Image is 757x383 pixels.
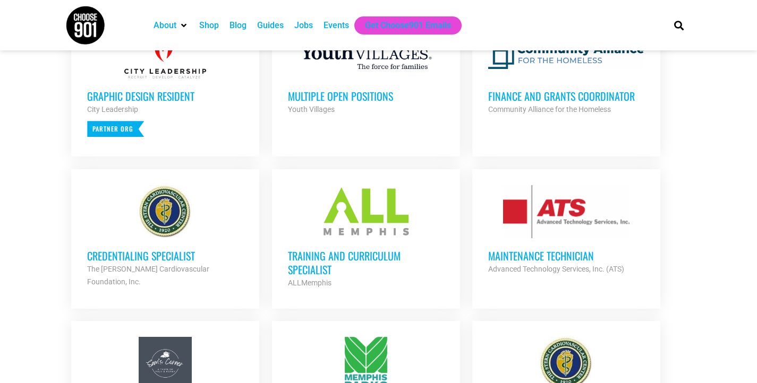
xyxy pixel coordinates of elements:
h3: Training and Curriculum Specialist [288,249,444,276]
p: Partner Org [87,121,144,137]
a: Events [324,19,349,32]
a: Blog [229,19,246,32]
strong: Advanced Technology Services, Inc. (ATS) [488,265,624,273]
div: About [148,16,194,34]
h3: Maintenance Technician [488,249,644,263]
a: Shop [199,19,219,32]
a: About [154,19,176,32]
h3: Finance and Grants Coordinator [488,89,644,103]
a: Maintenance Technician Advanced Technology Services, Inc. (ATS) [472,169,660,291]
h3: Graphic Design Resident [87,89,243,103]
h3: Credentialing Specialist [87,249,243,263]
nav: Main nav [148,16,656,34]
a: Get Choose901 Emails [365,19,451,32]
strong: Community Alliance for the Homeless [488,105,611,114]
a: Training and Curriculum Specialist ALLMemphis [272,169,460,305]
a: Multiple Open Positions Youth Villages [272,10,460,132]
strong: The [PERSON_NAME] Cardiovascular Foundation, Inc. [87,265,209,286]
strong: Youth Villages [288,105,335,114]
a: Graphic Design Resident City Leadership Partner Org [71,10,259,153]
h3: Multiple Open Positions [288,89,444,103]
div: Search [670,16,687,34]
a: Finance and Grants Coordinator Community Alliance for the Homeless [472,10,660,132]
a: Guides [257,19,284,32]
a: Credentialing Specialist The [PERSON_NAME] Cardiovascular Foundation, Inc. [71,169,259,304]
strong: City Leadership [87,105,138,114]
strong: ALLMemphis [288,278,331,287]
a: Jobs [294,19,313,32]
